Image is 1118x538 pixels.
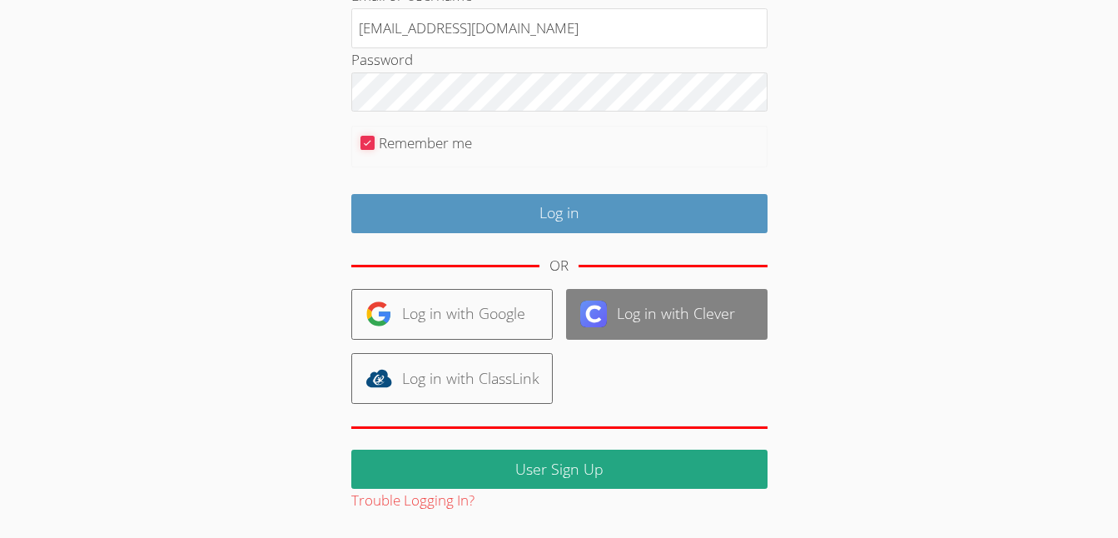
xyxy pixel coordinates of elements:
[365,301,392,327] img: google-logo-50288ca7cdecda66e5e0955fdab243c47b7ad437acaf1139b6f446037453330a.svg
[549,254,569,278] div: OR
[351,489,475,513] button: Trouble Logging In?
[379,133,472,152] label: Remember me
[566,289,768,340] a: Log in with Clever
[580,301,607,327] img: clever-logo-6eab21bc6e7a338710f1a6ff85c0baf02591cd810cc4098c63d3a4b26e2feb20.svg
[365,365,392,391] img: classlink-logo-d6bb404cc1216ec64c9a2012d9dc4662098be43eaf13dc465df04b49fa7ab582.svg
[351,353,553,404] a: Log in with ClassLink
[351,194,768,233] input: Log in
[351,50,413,69] label: Password
[351,450,768,489] a: User Sign Up
[351,289,553,340] a: Log in with Google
